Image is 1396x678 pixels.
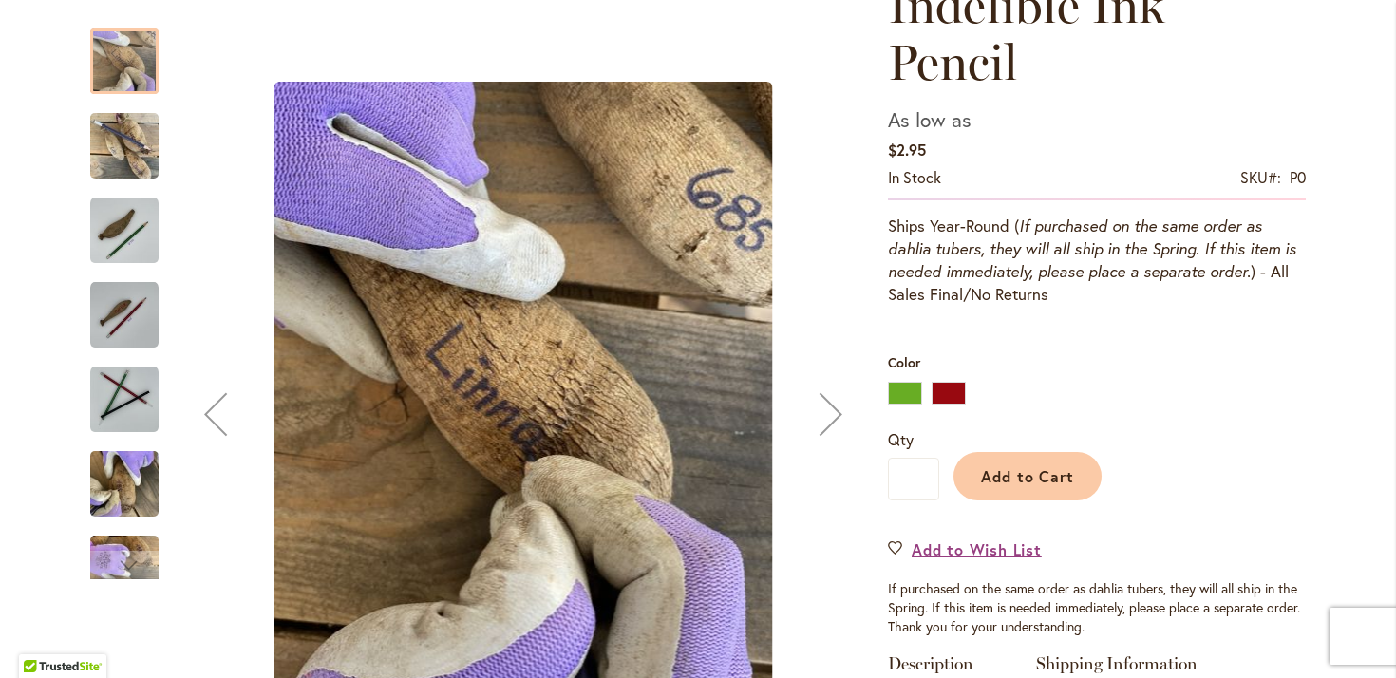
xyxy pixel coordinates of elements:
[888,429,914,449] span: Qty
[90,179,178,263] div: GREEN
[888,579,1306,636] div: If purchased on the same order as dahlia tubers, they will all ship in the Spring. If this item i...
[888,167,941,189] div: Availability
[888,353,920,371] span: Color
[1290,167,1306,189] div: P0
[888,216,1296,281] i: If purchased on the same order as dahlia tubers, they will all ship in the Spring. If this item i...
[953,452,1102,500] button: Add to Cart
[888,167,941,187] span: In stock
[90,551,159,579] div: Next
[888,382,922,405] div: Green
[888,215,1306,306] p: Ships Year-Round ( ) - All Sales Final/No Returns
[888,105,972,134] span: As low as
[14,611,67,664] iframe: Launch Accessibility Center
[90,348,178,432] div: Indelible Ink Pencil
[888,140,926,160] span: $2.95
[888,538,1042,560] a: Add to Wish List
[90,263,178,348] div: RED
[90,439,159,530] img: Indelible Ink Pencil
[912,538,1042,560] span: Add to Wish List
[90,94,178,179] div: Indelible Ink Pencil
[90,281,159,349] img: RED
[90,197,159,265] img: GREEN
[981,466,1075,486] span: Add to Cart
[90,366,159,434] img: Indelible Ink Pencil
[90,9,178,94] div: Indelible Ink Pencil
[90,517,178,601] div: Indelible Ink Pencil
[90,432,178,517] div: Indelible Ink Pencil
[1240,167,1281,187] strong: SKU
[932,382,966,405] div: Red
[90,101,159,192] img: Indelible Ink Pencil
